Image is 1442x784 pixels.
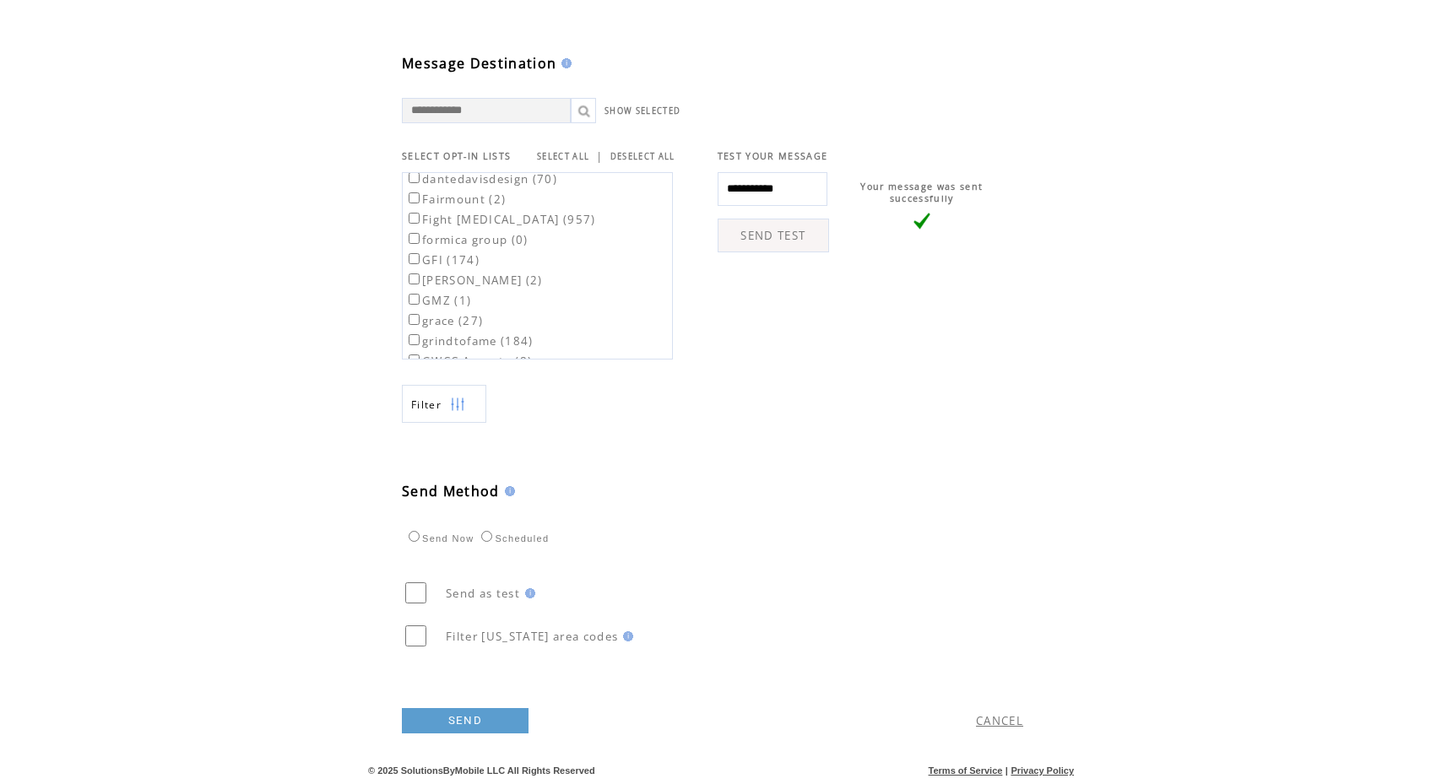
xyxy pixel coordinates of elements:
[860,181,983,204] span: Your message was sent successfully
[409,294,420,305] input: GMZ (1)
[929,765,1003,776] a: Terms of Service
[520,588,535,598] img: help.gif
[610,151,675,162] a: DESELECT ALL
[537,151,589,162] a: SELECT ALL
[409,273,420,284] input: [PERSON_NAME] (2)
[976,713,1023,728] a: CANCEL
[556,58,572,68] img: help.gif
[409,253,420,264] input: GFI (174)
[1011,765,1074,776] a: Privacy Policy
[409,354,420,365] input: GWCC Augusta (8)
[405,273,543,288] label: [PERSON_NAME] (2)
[596,149,603,164] span: |
[405,354,532,369] label: GWCC Augusta (8)
[409,531,420,542] input: Send Now
[402,708,529,733] a: SEND
[409,314,420,325] input: grace (27)
[446,586,520,601] span: Send as test
[405,252,480,268] label: GFI (174)
[402,482,500,500] span: Send Method
[405,171,557,187] label: dantedavisdesign (70)
[402,150,511,162] span: SELECT OPT-IN LISTS
[604,105,680,116] a: SHOW SELECTED
[404,533,474,543] label: Send Now
[409,213,420,224] input: Fight [MEDICAL_DATA] (957)
[500,486,515,496] img: help.gif
[718,150,828,162] span: TEST YOUR MESSAGE
[1006,765,1008,776] span: |
[405,212,596,227] label: Fight [MEDICAL_DATA] (957)
[368,765,595,776] span: © 2025 SolutionsByMobile LLC All Rights Reserved
[411,397,442,412] span: Show filters
[402,54,556,73] span: Message Destination
[450,386,465,424] img: filters.png
[477,533,549,543] label: Scheduled
[446,629,618,644] span: Filter [US_STATE] area codes
[405,192,506,207] label: Fairmount (2)
[718,219,829,252] a: SEND TEST
[618,631,633,641] img: help.gif
[409,334,420,345] input: grindtofame (184)
[409,172,420,183] input: dantedavisdesign (70)
[405,333,534,349] label: grindtofame (184)
[405,232,529,247] label: formica group (0)
[405,293,471,308] label: GMZ (1)
[481,531,492,542] input: Scheduled
[409,192,420,203] input: Fairmount (2)
[913,213,930,230] img: vLarge.png
[402,385,486,423] a: Filter
[405,313,483,328] label: grace (27)
[409,233,420,244] input: formica group (0)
